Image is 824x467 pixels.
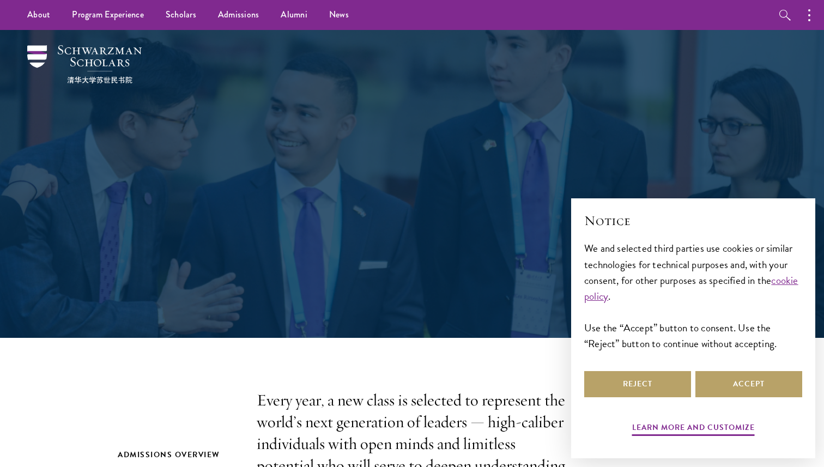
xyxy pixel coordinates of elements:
a: cookie policy [584,272,798,304]
button: Reject [584,371,691,397]
button: Learn more and customize [632,421,755,438]
div: We and selected third parties use cookies or similar technologies for technical purposes and, wit... [584,240,802,351]
button: Accept [695,371,802,397]
img: Schwarzman Scholars [27,45,142,83]
h2: Admissions Overview [118,448,235,462]
h2: Notice [584,211,802,230]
